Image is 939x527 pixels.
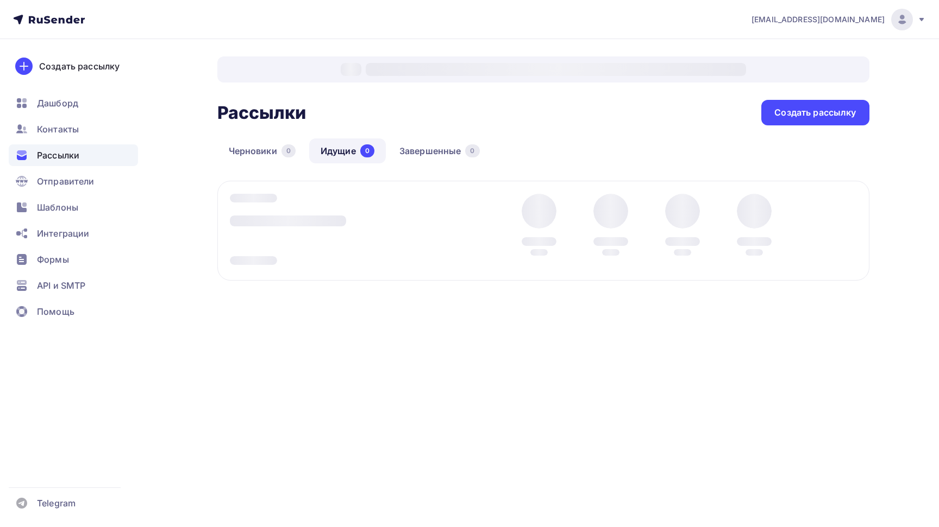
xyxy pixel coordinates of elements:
[309,138,386,163] a: Идущие0
[37,497,76,510] span: Telegram
[752,9,926,30] a: [EMAIL_ADDRESS][DOMAIN_NAME]
[37,97,78,110] span: Дашборд
[9,92,138,114] a: Дашборд
[281,144,296,157] div: 0
[9,118,138,140] a: Контакты
[37,279,85,292] span: API и SMTP
[37,253,69,266] span: Формы
[37,175,95,188] span: Отправители
[217,138,307,163] a: Черновики0
[37,201,78,214] span: Шаблоны
[9,144,138,166] a: Рассылки
[37,305,74,318] span: Помощь
[388,138,491,163] a: Завершенные0
[465,144,479,157] div: 0
[360,144,374,157] div: 0
[752,14,885,25] span: [EMAIL_ADDRESS][DOMAIN_NAME]
[39,60,120,73] div: Создать рассылку
[217,102,306,124] h2: Рассылки
[9,249,138,270] a: Формы
[9,196,138,218] a: Шаблоны
[37,227,89,240] span: Интеграции
[37,149,79,162] span: Рассылки
[37,123,79,136] span: Контакты
[774,106,856,119] div: Создать рассылку
[9,170,138,192] a: Отправители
